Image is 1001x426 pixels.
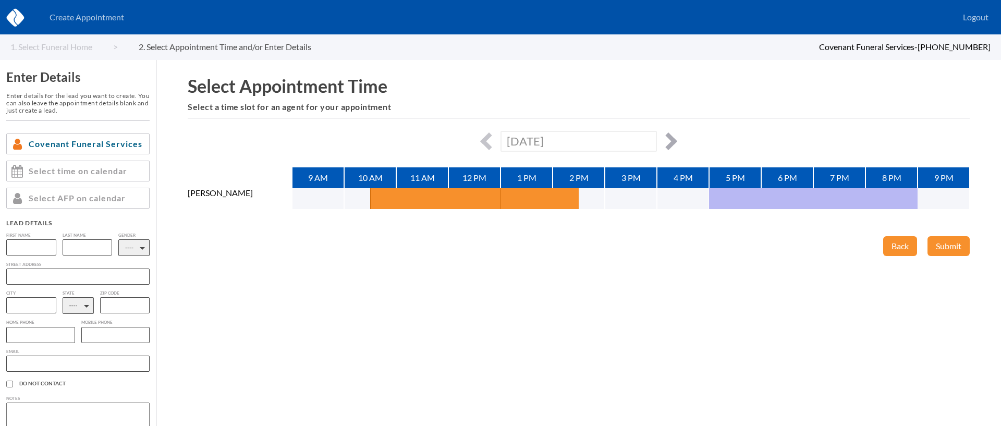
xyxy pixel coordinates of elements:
div: 3 PM [605,167,657,188]
span: Covenant Funeral Services [29,139,142,149]
button: Submit [927,236,970,256]
span: [PHONE_NUMBER] [918,42,991,52]
h3: Enter Details [6,70,150,84]
h6: Enter details for the lead you want to create. You can also leave the appointment details blank a... [6,92,150,114]
div: [PERSON_NAME] [188,188,292,210]
label: Street Address [6,262,150,267]
label: Gender [118,233,150,238]
label: Notes [6,396,150,401]
div: 4 PM [657,167,709,188]
span: Select AFP on calendar [29,193,126,203]
h1: Select Appointment Time [188,76,970,96]
div: 5 PM [709,167,761,188]
a: 1. Select Funeral Home [10,42,118,52]
label: Mobile Phone [81,320,150,325]
label: First Name [6,233,56,238]
div: 2 PM [553,167,605,188]
div: 12 PM [448,167,500,188]
button: Back [883,236,917,256]
span: Covenant Funeral Services - [819,42,918,52]
div: 10 AM [344,167,396,188]
span: Select time on calendar [29,166,127,176]
h6: Select a time slot for an agent for your appointment [188,102,970,112]
label: State [63,291,94,296]
label: Email [6,349,150,354]
div: 11 AM [396,167,448,188]
div: 8 PM [865,167,918,188]
label: City [6,291,56,296]
div: 1 PM [500,167,553,188]
label: Zip Code [100,291,150,296]
div: 7 PM [813,167,865,188]
div: Lead Details [6,219,150,227]
span: Do Not Contact [19,381,150,387]
a: 2. Select Appointment Time and/or Enter Details [139,42,332,52]
div: 9 PM [918,167,970,188]
div: 6 PM [761,167,813,188]
div: 9 AM [292,167,344,188]
label: Last Name [63,233,113,238]
label: Home Phone [6,320,75,325]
